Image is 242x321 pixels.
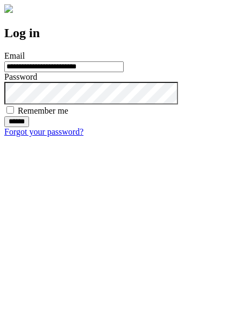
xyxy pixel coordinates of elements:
label: Password [4,72,37,81]
img: logo-4e3dc11c47720685a147b03b5a06dd966a58ff35d612b21f08c02c0306f2b779.png [4,4,13,13]
h2: Log in [4,26,238,40]
label: Remember me [18,106,68,115]
label: Email [4,51,25,60]
a: Forgot your password? [4,127,83,136]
